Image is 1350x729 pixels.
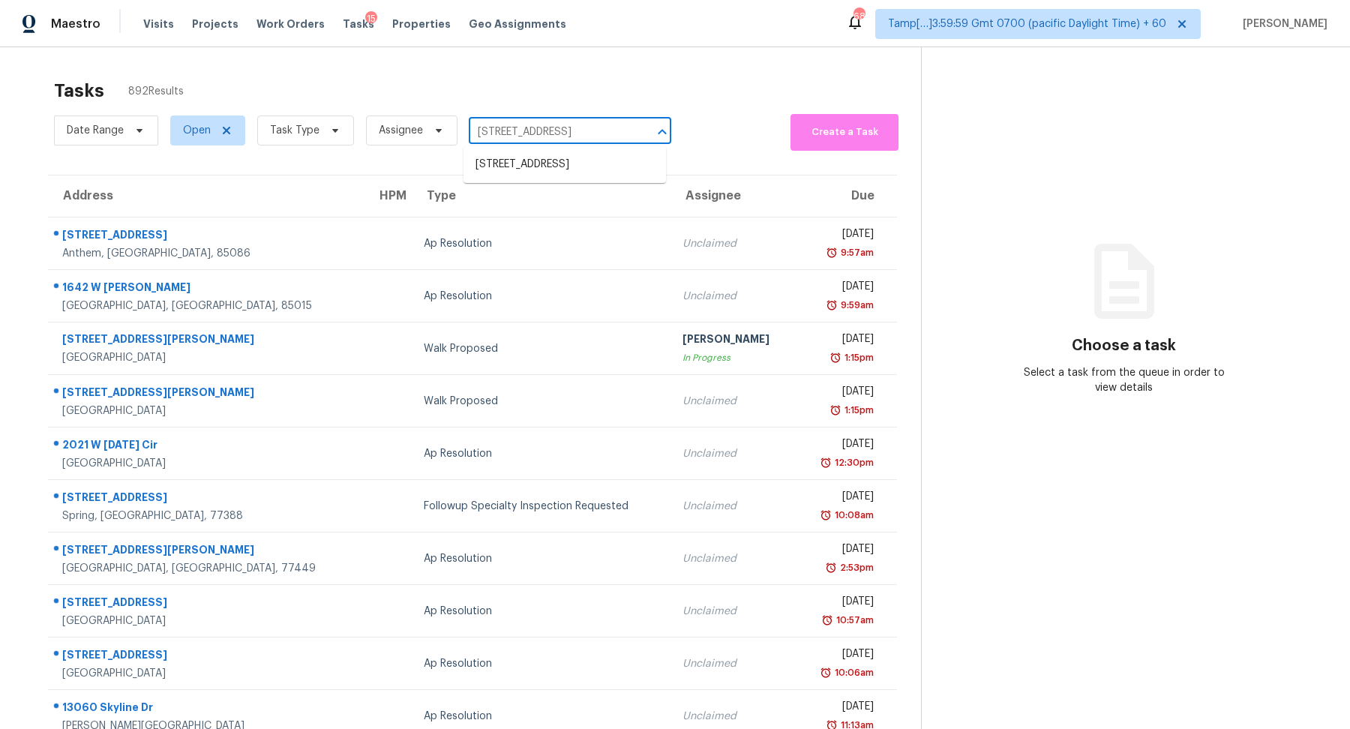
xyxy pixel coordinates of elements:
span: Tamp[…]3:59:59 Gmt 0700 (pacific Daylight Time) + 60 [888,16,1166,31]
div: [STREET_ADDRESS][PERSON_NAME] [62,331,352,350]
div: Ap Resolution [424,289,658,304]
div: Ap Resolution [424,551,658,566]
div: [STREET_ADDRESS] [62,227,352,246]
h2: Tasks [54,83,104,98]
div: In Progress [682,350,784,365]
div: [DATE] [808,331,874,350]
div: [GEOGRAPHIC_DATA], [GEOGRAPHIC_DATA], 77449 [62,561,352,576]
div: 1642 W [PERSON_NAME] [62,280,352,298]
img: Overdue Alarm Icon [825,560,837,575]
h3: Choose a task [1072,338,1176,353]
div: [PERSON_NAME] [682,331,784,350]
div: Ap Resolution [424,656,658,671]
div: 10:57am [833,613,874,628]
div: Ap Resolution [424,709,658,724]
li: [STREET_ADDRESS] [463,152,666,177]
div: Unclaimed [682,499,784,514]
div: Select a task from the queue in order to view details [1023,365,1225,395]
span: Task Type [270,123,319,138]
span: Visits [143,16,174,31]
button: Close [652,121,673,142]
div: [GEOGRAPHIC_DATA], [GEOGRAPHIC_DATA], 85015 [62,298,352,313]
img: Overdue Alarm Icon [820,665,832,680]
div: [GEOGRAPHIC_DATA] [62,403,352,418]
div: [DATE] [808,594,874,613]
div: Unclaimed [682,656,784,671]
div: [STREET_ADDRESS][PERSON_NAME] [62,385,352,403]
div: Walk Proposed [424,341,658,356]
div: [DATE] [808,436,874,455]
div: [DATE] [808,489,874,508]
div: Followup Specialty Inspection Requested [424,499,658,514]
span: Geo Assignments [469,16,566,31]
span: Projects [192,16,238,31]
div: Unclaimed [682,236,784,251]
div: [DATE] [808,279,874,298]
img: Overdue Alarm Icon [821,613,833,628]
span: Work Orders [256,16,325,31]
div: 1:15pm [841,350,874,365]
div: [STREET_ADDRESS][PERSON_NAME] [62,542,352,561]
div: 12:30pm [832,455,874,470]
img: Overdue Alarm Icon [829,350,841,365]
img: Overdue Alarm Icon [826,298,838,313]
div: 2021 W [DATE] Cir [62,437,352,456]
button: Create a Task [790,114,898,151]
div: 15 [365,11,377,26]
th: Due [796,175,897,217]
div: Unclaimed [682,289,784,304]
div: 13060 Skyline Dr [62,700,352,718]
div: [GEOGRAPHIC_DATA] [62,666,352,681]
div: Spring, [GEOGRAPHIC_DATA], 77388 [62,508,352,523]
span: Assignee [379,123,423,138]
input: Search by address [469,121,629,144]
th: Type [412,175,670,217]
div: [DATE] [808,226,874,245]
th: Assignee [670,175,796,217]
div: Unclaimed [682,604,784,619]
span: Tasks [343,19,374,29]
div: Ap Resolution [424,236,658,251]
div: Ap Resolution [424,604,658,619]
div: Unclaimed [682,551,784,566]
span: 892 Results [128,84,184,99]
img: Overdue Alarm Icon [826,245,838,260]
div: [DATE] [808,699,874,718]
div: Ap Resolution [424,446,658,461]
div: 9:59am [838,298,874,313]
div: Unclaimed [682,446,784,461]
div: [STREET_ADDRESS] [62,490,352,508]
div: [GEOGRAPHIC_DATA] [62,350,352,365]
span: [PERSON_NAME] [1237,16,1327,31]
div: Walk Proposed [424,394,658,409]
div: 10:08am [832,508,874,523]
div: 1:15pm [841,403,874,418]
div: [GEOGRAPHIC_DATA] [62,456,352,471]
span: Date Range [67,123,124,138]
span: Create a Task [798,124,891,141]
div: [DATE] [808,384,874,403]
span: Open [183,123,211,138]
span: Properties [392,16,451,31]
div: 10:06am [832,665,874,680]
th: HPM [364,175,412,217]
div: [DATE] [808,646,874,665]
div: [STREET_ADDRESS] [62,595,352,613]
img: Overdue Alarm Icon [820,455,832,470]
span: Maestro [51,16,100,31]
div: [DATE] [808,541,874,560]
div: Unclaimed [682,394,784,409]
div: [GEOGRAPHIC_DATA] [62,613,352,628]
th: Address [48,175,364,217]
div: [STREET_ADDRESS] [62,647,352,666]
img: Overdue Alarm Icon [820,508,832,523]
img: Overdue Alarm Icon [829,403,841,418]
div: Unclaimed [682,709,784,724]
div: Anthem, [GEOGRAPHIC_DATA], 85086 [62,246,352,261]
div: 689 [853,9,864,24]
div: 9:57am [838,245,874,260]
div: 2:53pm [837,560,874,575]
